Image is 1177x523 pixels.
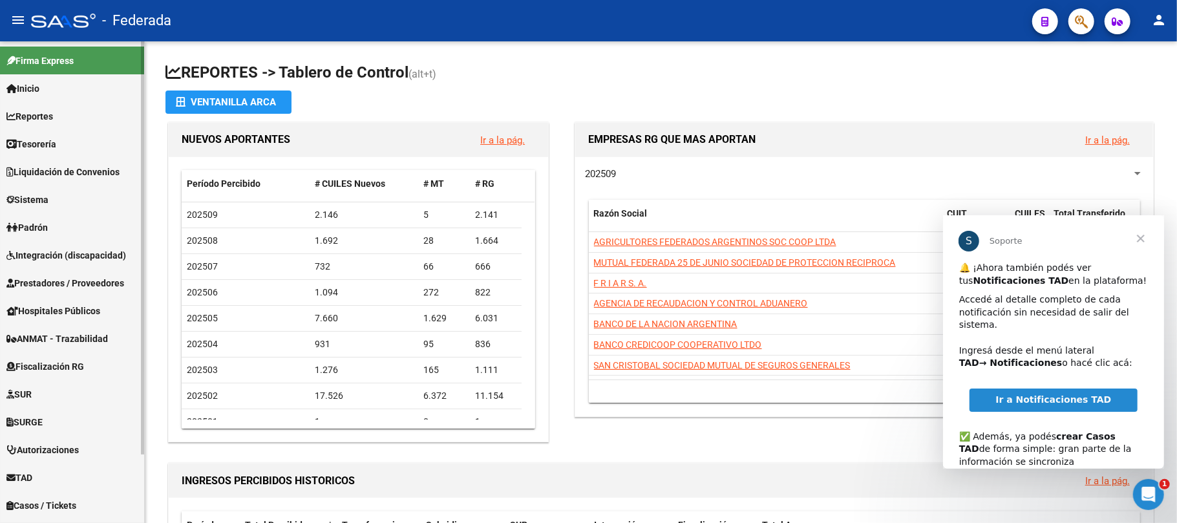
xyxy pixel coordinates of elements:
[480,134,525,146] a: Ir a la pág.
[6,248,126,262] span: Integración (discapacidad)
[475,389,516,403] div: 11.154
[187,416,218,427] span: 202501
[6,220,48,235] span: Padrón
[315,311,413,326] div: 7.660
[475,285,516,300] div: 822
[1160,479,1170,489] span: 1
[6,415,43,429] span: SURGE
[187,178,260,189] span: Período Percibido
[423,285,465,300] div: 272
[187,339,218,349] span: 202504
[176,91,281,114] div: Ventanilla ARCA
[6,443,79,457] span: Autorizaciones
[6,165,120,179] span: Liquidación de Convenios
[6,193,48,207] span: Sistema
[6,498,76,513] span: Casos / Tickets
[594,339,762,350] span: BANCO CREDICOOP COOPERATIVO LTDO
[585,168,616,180] span: 202509
[594,278,647,288] span: F R I A R S. A.
[315,178,385,189] span: # CUILES Nuevos
[475,259,516,274] div: 666
[1075,469,1140,493] button: Ir a la pág.
[594,208,648,219] span: Razón Social
[315,285,413,300] div: 1.094
[6,109,53,123] span: Reportes
[6,387,32,401] span: SUR
[1075,128,1140,152] button: Ir a la pág.
[6,54,74,68] span: Firma Express
[315,259,413,274] div: 732
[423,389,465,403] div: 6.372
[310,170,418,198] datatable-header-cell: # CUILES Nuevos
[315,414,413,429] div: 1
[6,304,100,318] span: Hospitales Públicos
[6,137,56,151] span: Tesorería
[423,311,465,326] div: 1.629
[1085,134,1130,146] a: Ir a la pág.
[1085,475,1130,487] a: Ir a la pág.
[408,68,436,80] span: (alt+t)
[423,233,465,248] div: 28
[475,337,516,352] div: 836
[315,363,413,378] div: 1.276
[423,363,465,378] div: 165
[470,128,535,152] button: Ir a la pág.
[315,337,413,352] div: 931
[423,259,465,274] div: 66
[475,178,494,189] span: # RG
[1010,200,1049,242] datatable-header-cell: CUILES
[187,235,218,246] span: 202508
[1133,479,1164,510] iframe: Intercom live chat
[6,359,84,374] span: Fiscalización RG
[943,215,1164,469] iframe: Intercom live chat mensaje
[594,257,896,268] span: MUTUAL FEDERADA 25 DE JUNIO SOCIEDAD DE PROTECCION RECIPROCA
[475,208,516,222] div: 2.141
[187,390,218,401] span: 202502
[187,287,218,297] span: 202506
[423,337,465,352] div: 95
[187,209,218,220] span: 202509
[165,91,292,114] button: Ventanilla ARCA
[1049,200,1140,242] datatable-header-cell: Total Transferido
[315,208,413,222] div: 2.146
[475,233,516,248] div: 1.664
[594,298,808,308] span: AGENCIA DE RECAUDACION Y CONTROL ADUANERO
[423,178,444,189] span: # MT
[594,319,737,329] span: BANCO DE LA NACION ARGENTINA
[187,365,218,375] span: 202503
[418,170,470,198] datatable-header-cell: # MT
[594,360,851,370] span: SAN CRISTOBAL SOCIEDAD MUTUAL DE SEGUROS GENERALES
[423,208,465,222] div: 5
[1054,208,1126,219] span: Total Transferido
[6,81,39,96] span: Inicio
[187,313,218,323] span: 202505
[182,170,310,198] datatable-header-cell: Período Percibido
[6,332,108,346] span: ANMAT - Trazabilidad
[1015,208,1046,219] span: CUILES
[315,233,413,248] div: 1.692
[589,200,942,242] datatable-header-cell: Razón Social
[16,202,205,291] div: ✅ Además, ya podés de forma simple: gran parte de la información se sincroniza automáticamente y ...
[102,6,171,35] span: - Federada
[594,237,836,247] span: AGRICULTORES FEDERADOS ARGENTINOS SOC COOP LTDA
[10,12,26,28] mat-icon: menu
[475,414,516,429] div: 1
[948,208,968,219] span: CUIT
[475,311,516,326] div: 6.031
[588,133,756,145] span: EMPRESAS RG QUE MAS APORTAN
[187,261,218,272] span: 202507
[6,276,124,290] span: Prestadores / Proveedores
[470,170,522,198] datatable-header-cell: # RG
[6,471,32,485] span: TAD
[423,414,465,429] div: 0
[1151,12,1167,28] mat-icon: person
[165,62,1156,85] h1: REPORTES -> Tablero de Control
